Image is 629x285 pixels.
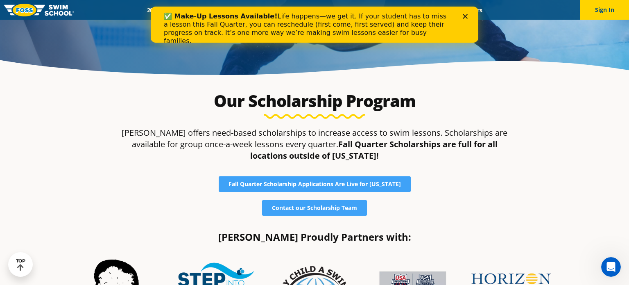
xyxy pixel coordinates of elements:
img: FOSS Swim School Logo [4,4,74,16]
a: 2025 Calendar [140,6,191,14]
a: Blog [430,6,455,14]
strong: Fall Quarter Scholarships are full for all locations outside of [US_STATE]! [250,139,498,161]
h2: Our Scholarship Program [121,91,508,111]
iframe: Intercom live chat banner [151,7,478,43]
p: [PERSON_NAME] offers need-based scholarships to increase access to swim lessons. Scholarships are... [121,127,508,162]
span: Fall Quarter Scholarship Applications Are Live for [US_STATE] [229,181,401,187]
a: Schools [191,6,225,14]
a: Swim Like [PERSON_NAME] [343,6,430,14]
a: Contact our Scholarship Team [262,200,367,216]
a: Fall Quarter Scholarship Applications Are Live for [US_STATE] [219,176,411,192]
a: Careers [455,6,489,14]
div: Life happens—we get it. If your student has to miss a lesson this Fall Quarter, you can reschedul... [13,6,301,39]
iframe: Intercom live chat [601,257,621,277]
a: About FOSS [297,6,343,14]
div: TOP [16,258,25,271]
a: Swim Path® Program [225,6,297,14]
span: Contact our Scholarship Team [272,205,357,211]
div: Close [312,7,320,12]
h4: [PERSON_NAME] Proudly Partners with: [73,232,556,242]
b: ✅ Make-Up Lessons Available! [13,6,127,14]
